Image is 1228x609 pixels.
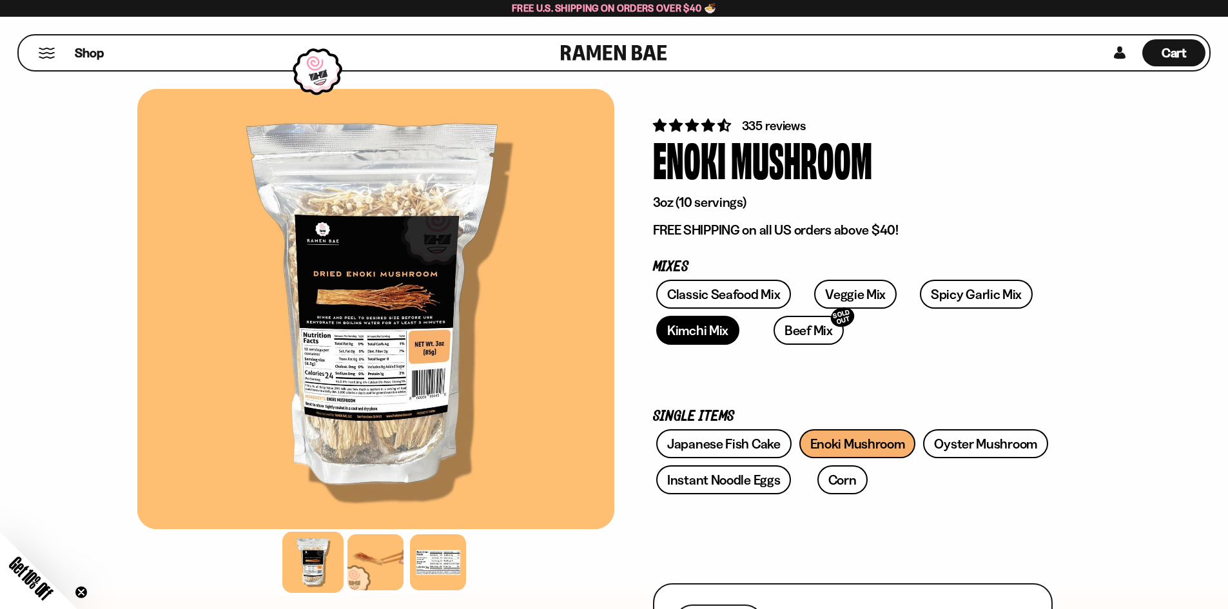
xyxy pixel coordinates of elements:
a: Cart [1142,35,1205,70]
div: Mushroom [731,135,872,183]
a: Veggie Mix [814,280,897,309]
a: Beef MixSOLD OUT [774,316,844,345]
a: Instant Noodle Eggs [656,465,791,494]
a: Spicy Garlic Mix [920,280,1033,309]
span: Get 10% Off [6,553,56,603]
span: 335 reviews [742,118,806,133]
span: Free U.S. Shipping on Orders over $40 🍜 [512,2,716,14]
p: FREE SHIPPING on all US orders above $40! [653,222,1053,238]
a: Kimchi Mix [656,316,739,345]
a: Oyster Mushroom [923,429,1048,458]
span: Shop [75,44,104,62]
a: Classic Seafood Mix [656,280,791,309]
div: SOLD OUT [828,305,857,330]
p: Single Items [653,411,1053,423]
button: Close teaser [75,586,88,599]
p: 3oz (10 servings) [653,194,1053,211]
span: 4.53 stars [653,117,734,133]
a: Japanese Fish Cake [656,429,792,458]
p: Mixes [653,261,1053,273]
a: Shop [75,39,104,66]
a: Corn [817,465,868,494]
div: Enoki [653,135,726,183]
span: Cart [1162,45,1187,61]
button: Mobile Menu Trigger [38,48,55,59]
